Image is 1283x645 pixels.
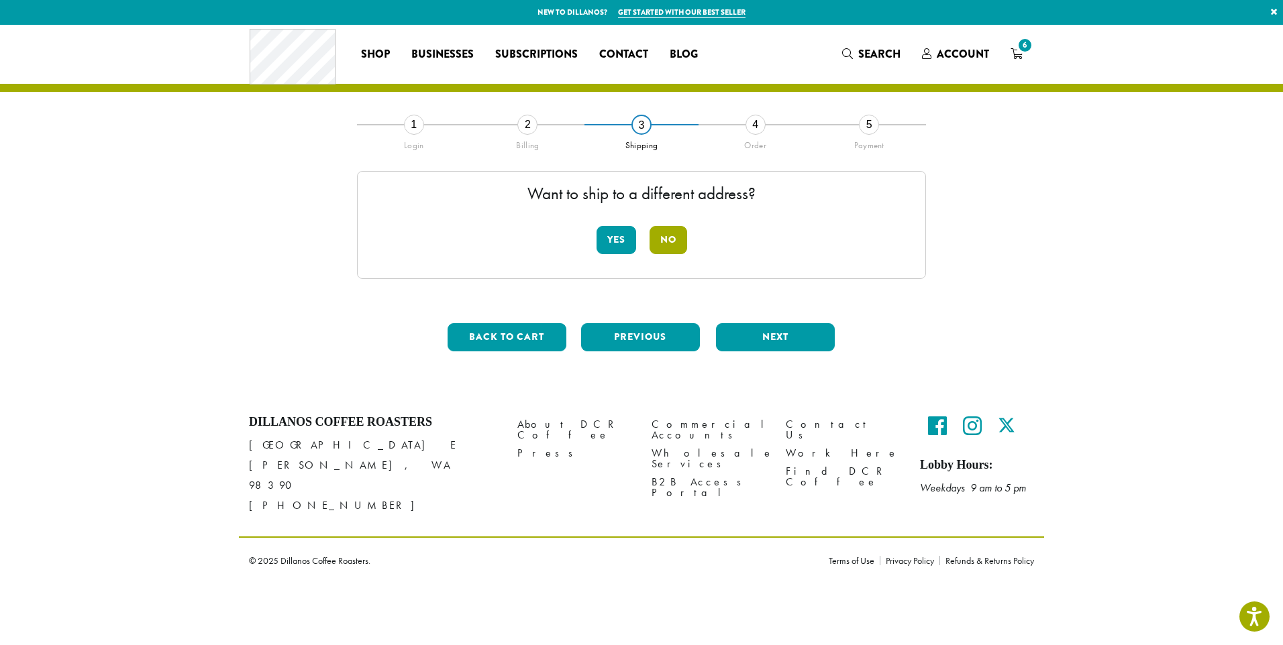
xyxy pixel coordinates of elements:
[829,556,880,565] a: Terms of Use
[350,44,401,65] a: Shop
[880,556,939,565] a: Privacy Policy
[361,46,390,63] span: Shop
[448,323,566,351] button: Back to cart
[699,135,813,151] div: Order
[831,43,911,65] a: Search
[652,444,766,473] a: Wholesale Services
[357,135,471,151] div: Login
[517,115,537,135] div: 2
[1016,36,1034,54] span: 6
[716,323,835,351] button: Next
[650,226,687,254] button: No
[859,115,879,135] div: 5
[618,7,746,18] a: Get started with our best seller
[631,115,652,135] div: 3
[786,415,900,444] a: Contact Us
[812,135,926,151] div: Payment
[920,481,1026,495] em: Weekdays 9 am to 5 pm
[652,415,766,444] a: Commercial Accounts
[495,46,578,63] span: Subscriptions
[249,556,809,565] p: © 2025 Dillanos Coffee Roasters.
[670,46,698,63] span: Blog
[411,46,474,63] span: Businesses
[404,115,424,135] div: 1
[249,435,497,516] p: [GEOGRAPHIC_DATA] E [PERSON_NAME], WA 98390 [PHONE_NUMBER]
[581,323,700,351] button: Previous
[517,415,631,444] a: About DCR Coffee
[371,185,912,202] p: Want to ship to a different address?
[652,473,766,502] a: B2B Access Portal
[939,556,1034,565] a: Refunds & Returns Policy
[786,444,900,462] a: Work Here
[584,135,699,151] div: Shipping
[746,115,766,135] div: 4
[786,462,900,491] a: Find DCR Coffee
[471,135,585,151] div: Billing
[599,46,648,63] span: Contact
[937,46,989,62] span: Account
[858,46,901,62] span: Search
[249,415,497,430] h4: Dillanos Coffee Roasters
[597,226,636,254] button: Yes
[920,458,1034,473] h5: Lobby Hours:
[517,444,631,462] a: Press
